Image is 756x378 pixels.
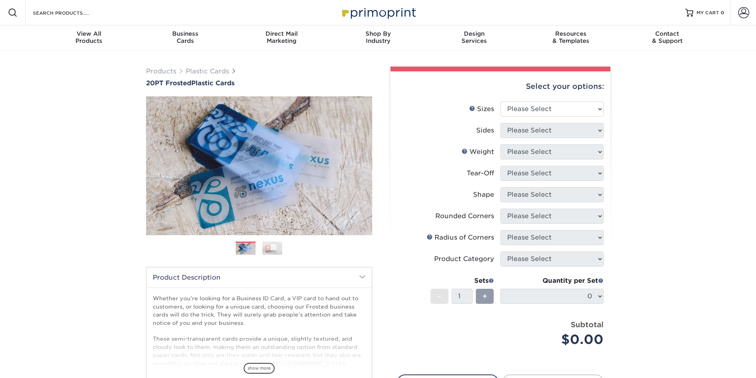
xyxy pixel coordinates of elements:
a: BusinessCards [137,25,233,51]
div: Industry [330,30,426,44]
div: Tear-Off [467,169,494,178]
div: Weight [462,147,494,157]
div: Rounded Corners [435,211,494,221]
a: View AllProducts [41,25,137,51]
img: Plastic Cards 01 [236,242,256,256]
img: Primoprint [339,4,418,21]
div: Cards [137,30,233,44]
div: Services [426,30,523,44]
div: Product Category [434,254,494,264]
input: SEARCH PRODUCTS..... [32,8,110,17]
h1: Plastic Cards [146,79,372,87]
a: 20PT FrostedPlastic Cards [146,79,372,87]
span: Direct Mail [233,30,330,37]
a: Contact& Support [619,25,716,51]
strong: Subtotal [571,320,604,329]
div: Marketing [233,30,330,44]
span: Resources [523,30,619,37]
span: View All [41,30,137,37]
span: 20PT Frosted [146,79,191,87]
div: Select your options: [397,71,604,102]
div: $0.00 [506,330,604,349]
div: & Support [619,30,716,44]
a: Products [146,67,176,75]
div: Sides [476,126,494,135]
a: Direct MailMarketing [233,25,330,51]
img: Plastic Cards 02 [262,241,282,255]
span: Design [426,30,523,37]
span: - [438,290,441,302]
div: Shape [473,190,494,200]
a: Plastic Cards [186,67,229,75]
h2: Product Description [146,267,372,288]
img: 20PT Frosted 01 [146,88,372,244]
span: Contact [619,30,716,37]
div: & Templates [523,30,619,44]
div: Radius of Corners [427,233,494,242]
a: DesignServices [426,25,523,51]
div: Quantity per Set [500,276,604,286]
div: Products [41,30,137,44]
span: MY CART [696,10,719,16]
a: Shop ByIndustry [330,25,426,51]
span: show more [244,363,275,374]
span: Business [137,30,233,37]
span: + [482,290,487,302]
div: Sets [431,276,494,286]
span: Shop By [330,30,426,37]
span: 0 [721,10,724,15]
div: Sizes [469,104,494,114]
a: Resources& Templates [523,25,619,51]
